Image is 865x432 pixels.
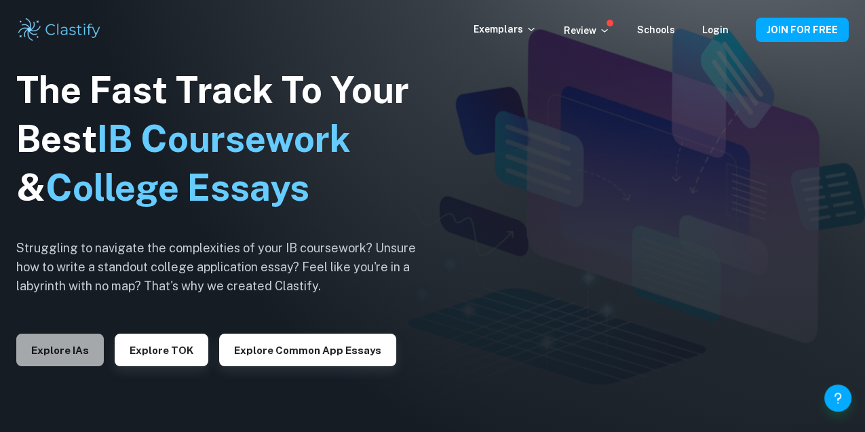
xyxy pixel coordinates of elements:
[702,24,729,35] a: Login
[16,16,102,43] img: Clastify logo
[16,66,437,212] h1: The Fast Track To Your Best &
[474,22,537,37] p: Exemplars
[219,334,396,366] button: Explore Common App essays
[824,385,851,412] button: Help and Feedback
[16,334,104,366] button: Explore IAs
[16,239,437,296] h6: Struggling to navigate the complexities of your IB coursework? Unsure how to write a standout col...
[45,166,309,209] span: College Essays
[564,23,610,38] p: Review
[115,334,208,366] button: Explore TOK
[637,24,675,35] a: Schools
[756,18,849,42] button: JOIN FOR FREE
[97,117,351,160] span: IB Coursework
[16,343,104,356] a: Explore IAs
[219,343,396,356] a: Explore Common App essays
[115,343,208,356] a: Explore TOK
